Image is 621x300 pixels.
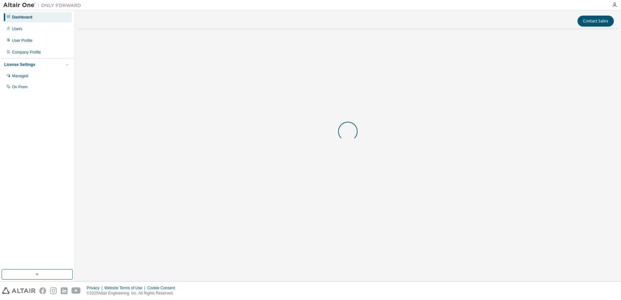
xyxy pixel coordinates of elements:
div: Managed [12,73,28,79]
img: facebook.svg [39,287,46,294]
img: youtube.svg [71,287,81,294]
div: User Profile [12,38,32,43]
div: Cookie Consent [147,285,179,291]
div: Privacy [87,285,104,291]
button: Contact Sales [577,16,614,27]
img: instagram.svg [50,287,57,294]
div: Company Profile [12,50,41,55]
div: Website Terms of Use [104,285,147,291]
img: Altair One [3,2,84,8]
div: License Settings [4,62,35,67]
div: Dashboard [12,15,32,20]
div: On Prem [12,84,28,90]
img: linkedin.svg [61,287,68,294]
img: altair_logo.svg [2,287,35,294]
p: © 2025 Altair Engineering, Inc. All Rights Reserved. [87,291,179,296]
div: Users [12,26,22,31]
